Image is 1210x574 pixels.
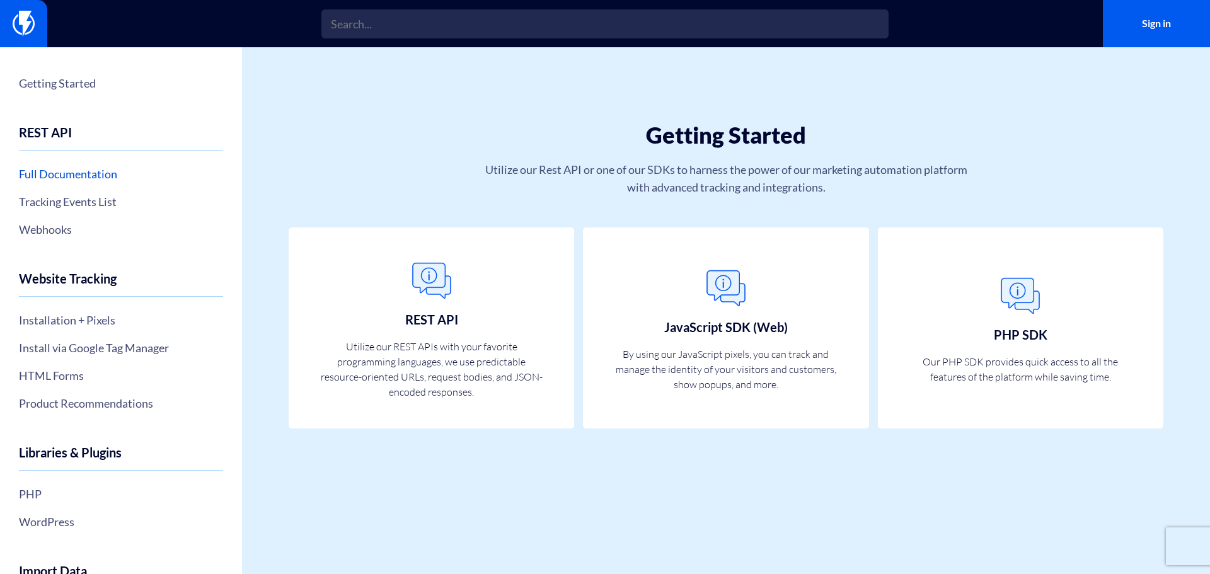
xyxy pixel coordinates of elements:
a: JavaScript SDK (Web) By using our JavaScript pixels, you can track and manage the identity of you... [583,227,868,428]
p: By using our JavaScript pixels, you can track and manage the identity of your visitors and custom... [612,347,840,392]
a: Full Documentation [19,163,223,185]
input: Search... [321,9,889,38]
a: Webhooks [19,219,223,240]
img: General.png [995,271,1046,321]
p: Utilize our Rest API or one of our SDKs to harness the power of our marketing automation platform... [481,161,971,196]
img: General.png [406,256,457,306]
img: General.png [701,263,751,314]
p: Utilize our REST APIs with your favorite programming languages, we use predictable resource-orien... [318,339,546,399]
a: Product Recommendations [19,393,223,414]
h3: JavaScript SDK (Web) [664,320,788,334]
a: Install via Google Tag Manager [19,337,223,359]
h1: Getting Started [318,123,1134,148]
a: Installation + Pixels [19,309,223,331]
h4: REST API [19,125,223,151]
a: PHP SDK Our PHP SDK provides quick access to all the features of the platform while saving time. [878,227,1163,428]
h4: Website Tracking [19,272,223,297]
h3: PHP SDK [994,328,1047,342]
a: WordPress [19,511,223,532]
a: HTML Forms [19,365,223,386]
a: Getting Started [19,72,223,94]
h4: Libraries & Plugins [19,445,223,471]
h3: REST API [405,313,458,326]
a: REST API Utilize our REST APIs with your favorite programming languages, we use predictable resou... [289,227,574,428]
a: PHP [19,483,223,505]
p: Our PHP SDK provides quick access to all the features of the platform while saving time. [906,354,1134,384]
a: Tracking Events List [19,191,223,212]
